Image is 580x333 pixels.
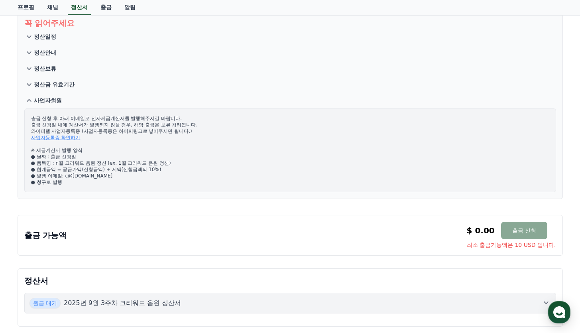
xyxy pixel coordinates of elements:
a: 사업자등록증 확인하기 [31,135,81,140]
button: 출금 대기 2025년 9월 3주차 크리워드 음원 정산서 [24,293,556,313]
button: 정산보류 [24,61,556,77]
a: 홈 [2,253,53,273]
button: 출금 신청 [501,222,547,239]
span: 대화 [73,265,83,272]
span: 출금 대기 [29,298,61,308]
p: $ 0.00 [467,225,495,236]
p: 정산금 유효기간 [34,81,75,89]
p: 사업자회원 [34,97,62,104]
button: 정산일정 [24,29,556,45]
p: 출금 가능액 [24,230,67,241]
p: 정산서 [24,275,556,286]
span: 홈 [25,265,30,271]
button: 정산안내 [24,45,556,61]
p: 정산보류 [34,65,56,73]
p: 2025년 9월 3주차 크리워드 음원 정산서 [64,298,181,308]
p: 출금 신청 후 아래 이메일로 전자세금계산서를 발행해주시길 바랍니다. 출금 신청일 내에 계산서가 발행되지 않을 경우, 해당 출금은 보류 처리됩니다. 와이피랩 사업자등록증 (사업... [31,115,549,185]
span: 설정 [123,265,133,271]
a: 대화 [53,253,103,273]
p: 꼭 읽어주세요 [24,18,556,29]
p: 정산일정 [34,33,56,41]
button: 정산금 유효기간 [24,77,556,93]
span: 최소 출금가능액은 10 USD 입니다. [467,241,556,249]
button: 사업자회원 [24,93,556,108]
p: 정산안내 [34,49,56,57]
a: 설정 [103,253,153,273]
